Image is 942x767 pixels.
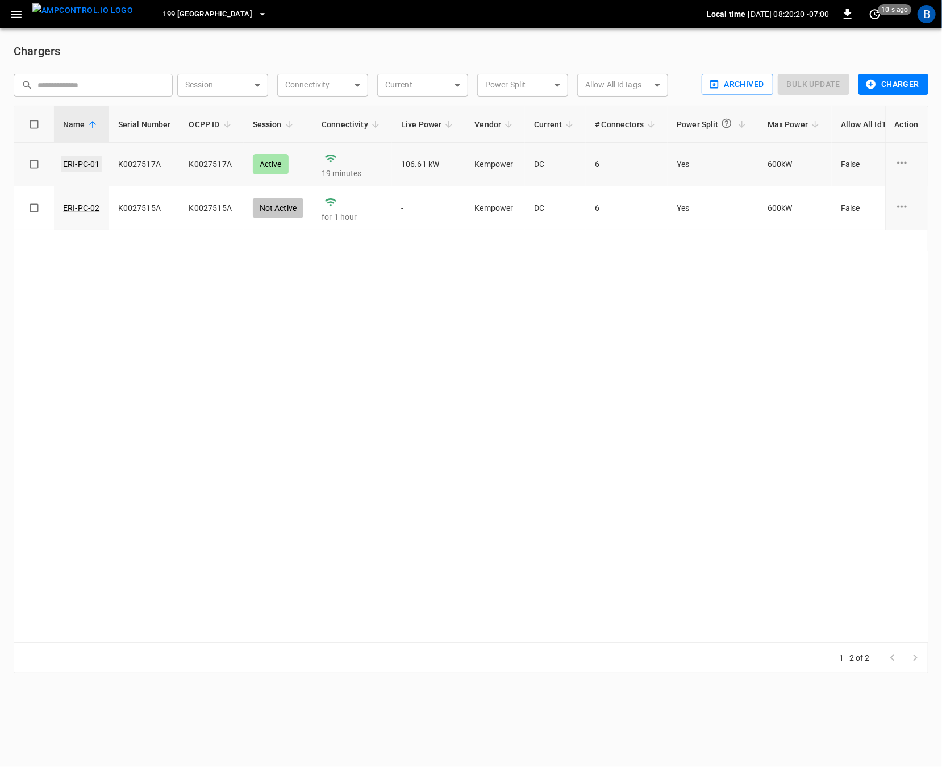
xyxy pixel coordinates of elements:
td: 600 kW [758,186,832,230]
a: ERI-PC-01 [61,156,102,172]
td: 6 [586,186,668,230]
div: charge point options [895,199,919,216]
button: Archived [702,74,773,95]
span: Vendor [474,118,516,131]
p: Local time [707,9,746,20]
td: K0027517A [180,143,244,186]
th: Action [885,106,928,143]
span: # Connectors [595,118,658,131]
p: 19 minutes [322,168,383,179]
span: 10 s ago [878,4,912,15]
span: 199 [GEOGRAPHIC_DATA] [162,8,252,21]
span: Live Power [401,118,457,131]
span: Allow All IdTags [841,113,930,135]
span: Current [534,118,577,131]
td: K0027515A [109,186,180,230]
th: Serial Number [109,106,180,143]
td: Yes [668,186,758,230]
td: Yes [668,143,758,186]
td: 6 [586,143,668,186]
h6: Chargers [14,42,928,60]
p: for 1 hour [322,211,383,223]
td: 600 kW [758,143,832,186]
div: Active [253,154,289,174]
button: 199 [GEOGRAPHIC_DATA] [158,3,272,26]
td: DC [525,186,586,230]
button: Charger [858,74,928,95]
span: Session [253,118,297,131]
td: - [392,186,466,230]
a: ERI-PC-02 [63,202,99,214]
span: OCPP ID [189,118,235,131]
p: [DATE] 08:20:20 -07:00 [748,9,830,20]
span: Power Split [677,113,749,135]
span: Max Power [768,118,823,131]
img: ampcontrol.io logo [32,3,133,18]
p: 1–2 of 2 [840,652,870,664]
td: False [832,186,939,230]
button: set refresh interval [866,5,884,23]
div: Not Active [253,198,304,218]
td: K0027517A [109,143,180,186]
span: Name [63,118,100,131]
td: Kempower [465,186,525,230]
td: DC [525,143,586,186]
td: False [832,143,939,186]
div: profile-icon [918,5,936,23]
span: Connectivity [322,118,383,131]
div: charge point options [895,156,919,173]
td: K0027515A [180,186,244,230]
td: Kempower [465,143,525,186]
td: 106.61 kW [392,143,466,186]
